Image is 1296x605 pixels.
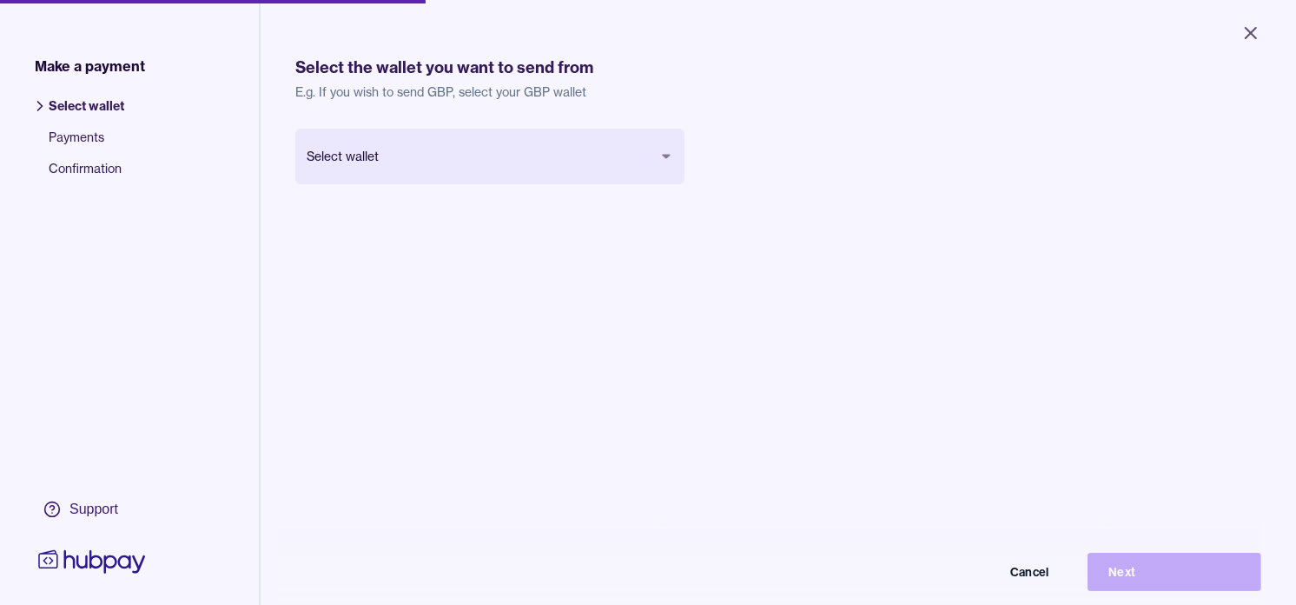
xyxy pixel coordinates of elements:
span: Confirmation [49,160,124,191]
div: Support [69,500,118,519]
span: Select wallet [49,97,124,129]
a: Support [35,491,149,528]
span: Make a payment [35,56,145,76]
span: Payments [49,129,124,160]
button: Close [1220,14,1282,52]
button: Cancel [896,553,1070,591]
p: E.g. If you wish to send GBP, select your GBP wallet [295,83,1261,101]
h1: Select the wallet you want to send from [295,56,1261,80]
